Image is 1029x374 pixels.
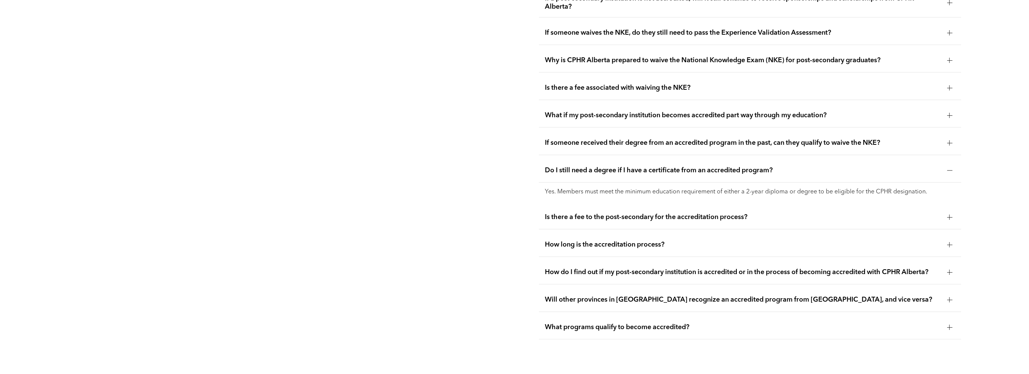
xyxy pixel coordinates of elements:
[545,296,941,304] span: Will other provinces in [GEOGRAPHIC_DATA] recognize an accredited program from [GEOGRAPHIC_DATA],...
[545,189,955,196] p: Yes. Members must meet the minimum education requirement of either a 2-year diploma or degree to ...
[545,323,941,331] span: What programs qualify to become accredited?
[545,84,941,92] span: Is there a fee associated with waiving the NKE?
[545,56,941,64] span: Why is CPHR Alberta prepared to waive the National Knowledge Exam (NKE) for post-secondary gradua...
[545,139,941,147] span: If someone received their degree from an accredited program in the past, can they qualify to waiv...
[545,29,941,37] span: If someone waives the NKE, do they still need to pass the Experience Validation Assessment?
[545,111,941,120] span: What if my post-secondary institution becomes accredited part way through my education?
[545,166,941,175] span: Do I still need a degree if I have a certificate from an accredited program?
[545,241,941,249] span: How long is the accreditation process?
[545,213,941,221] span: Is there a fee to the post-secondary for the accreditation process?
[545,268,941,276] span: How do I find out if my post-secondary institution is accredited or in the process of becoming ac...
